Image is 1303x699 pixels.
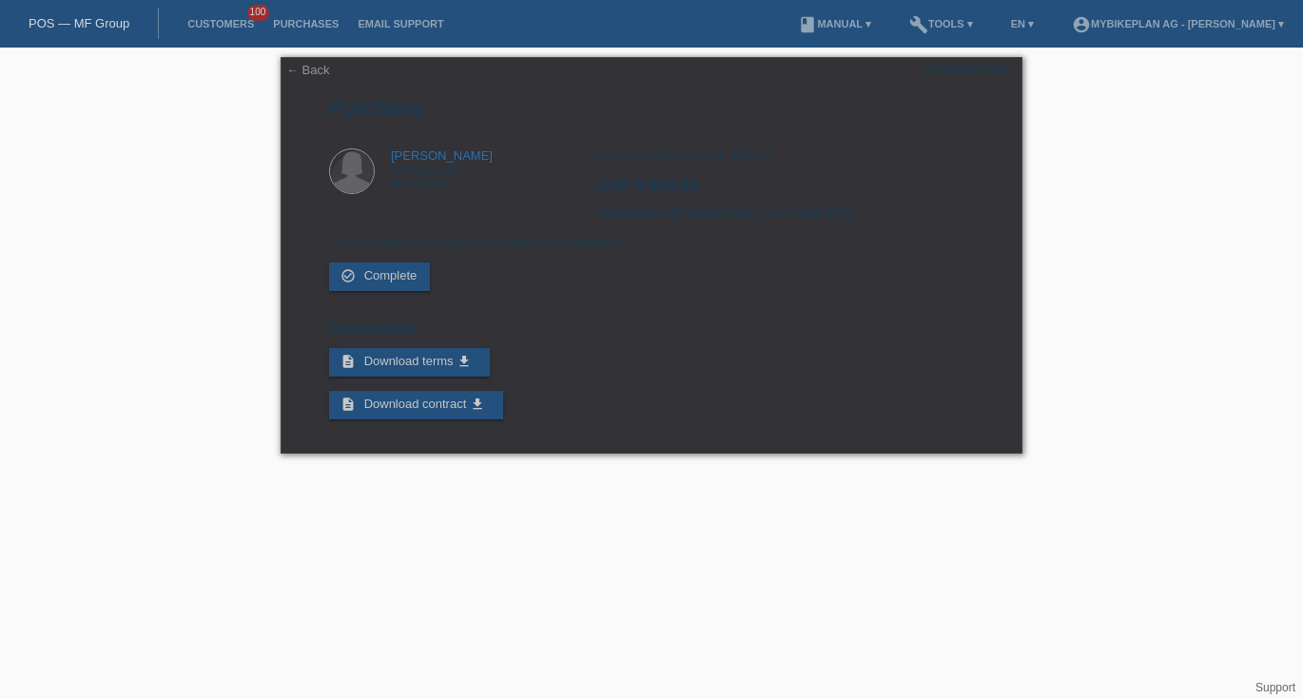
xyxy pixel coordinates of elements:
i: account_circle [1072,15,1091,34]
h2: CHF 5'999.00 [597,177,973,205]
i: book [798,15,817,34]
a: description Download terms get_app [329,348,490,377]
a: description Download contract get_app [329,391,503,419]
i: build [909,15,928,34]
a: check_circle_outline Complete [329,262,430,291]
div: POSP00028041 [925,63,1015,77]
div: Lettengrund 4 5643 Sins [391,148,493,191]
span: Complete [364,268,418,282]
h2: Downloads [329,320,974,348]
a: [PERSON_NAME] [391,148,493,163]
p: The purchase is still open and needs to be completed. [329,234,974,248]
span: Download terms [364,354,454,368]
i: get_app [470,397,485,412]
h1: Purchase [329,96,974,120]
a: Email Support [348,18,453,29]
a: Customers [178,18,263,29]
a: Support [1255,681,1295,694]
i: description [340,397,356,412]
div: [GEOGRAPHIC_DATA], [DATE] Instalments (48 instalments) (Ausserhalb KKG) [597,148,973,234]
i: get_app [457,354,472,369]
a: Purchases [263,18,348,29]
a: POS — MF Group [29,16,129,30]
a: buildTools ▾ [900,18,982,29]
span: Download contract [364,397,467,411]
i: check_circle_outline [340,268,356,283]
span: 100 [247,5,270,21]
i: description [340,354,356,369]
a: bookManual ▾ [788,18,881,29]
a: EN ▾ [1002,18,1043,29]
a: account_circleMybikeplan AG - [PERSON_NAME] ▾ [1062,18,1293,29]
a: ← Back [286,63,330,77]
